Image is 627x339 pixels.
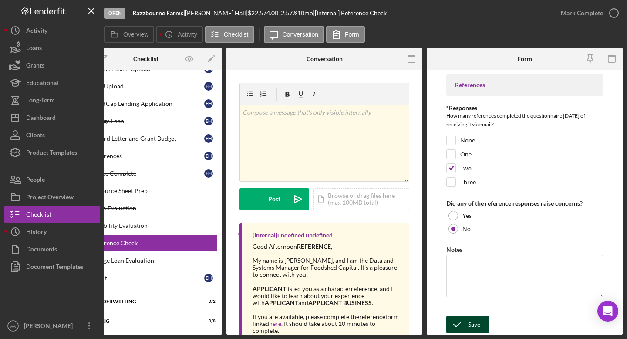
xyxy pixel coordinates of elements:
[92,118,204,125] div: Bridge Loan
[204,82,213,91] div: E H
[26,144,77,163] div: Product Templates
[22,317,78,337] div: [PERSON_NAME]
[4,241,100,258] button: Documents
[446,200,603,207] div: Did any of the reference responses raise concerns?
[74,165,218,182] a: Intake CompleteEH
[359,313,385,320] span: reference
[92,240,217,247] div: Reference Check
[4,92,100,109] button: Long-Term
[92,100,204,107] div: FoodCap Lending Application
[446,112,603,131] div: How many references completed the questionnaire [DATE] of receiving it via email?
[297,243,331,250] strong: REFERENCE
[326,26,365,43] button: Form
[123,31,148,38] label: Overview
[26,241,57,260] div: Documents
[26,206,51,225] div: Checklist
[446,246,462,253] label: Notes
[26,39,42,59] div: Loans
[204,152,213,160] div: E H
[351,285,377,292] span: reference
[253,313,401,334] div: If you are available, please complete the form linked . It should take about 10 minutes to complete.
[253,285,401,306] div: listed you as a character , and I would like to learn about your experience with and .
[4,126,100,144] button: Clients
[132,10,185,17] div: |
[4,109,100,126] button: Dashboard
[308,299,372,306] strong: APPLICANT BUSINESS
[26,188,74,208] div: Project Overview
[26,57,44,76] div: Grants
[345,31,359,38] label: Form
[297,10,313,17] div: 10 mo
[446,105,603,112] div: *Responses
[517,55,532,62] div: Form
[74,252,218,269] a: Bridge Loan Evaluation
[4,171,100,188] button: People
[200,299,216,304] div: 0 / 2
[460,150,472,159] label: One
[74,200,218,217] a: MAA Evaluation
[26,258,83,278] div: Document Templates
[104,26,154,43] button: Overview
[92,153,204,159] div: References
[74,112,218,130] a: Bridge LoanEH
[4,22,100,39] button: Activity
[446,316,489,333] button: Save
[4,74,100,92] a: Educational
[460,164,472,173] label: Two
[4,317,100,335] button: AA[PERSON_NAME]
[4,223,100,241] button: History
[205,26,254,43] button: Checklist
[460,178,476,186] label: Three
[92,257,217,264] div: Bridge Loan Evaluation
[4,188,100,206] a: Project Overview
[561,4,603,22] div: Mark Complete
[26,74,58,94] div: Educational
[253,285,286,292] strong: APPLICANT
[468,316,480,333] div: Save
[552,4,623,22] button: Mark Complete
[178,31,197,38] label: Activity
[92,222,217,229] div: Eligibility Evaluation
[92,135,204,142] div: Award Letter and Grant Budget
[269,320,281,327] a: here
[313,10,387,17] div: | [Internal] Reference Check
[281,10,297,17] div: 2.57 %
[4,144,100,161] a: Product Templates
[253,243,401,250] div: Good Afternoon ,
[224,31,249,38] label: Checklist
[4,206,100,223] button: Checklist
[156,26,202,43] button: Activity
[74,234,218,252] a: Reference Check
[4,258,100,275] button: Document Templates
[460,136,475,145] label: None
[74,217,218,234] a: Eligibility Evaluation
[204,99,213,108] div: E H
[4,39,100,57] button: Loans
[253,232,333,239] div: [Internal] undefined undefined
[74,130,218,147] a: Award Letter and Grant BudgetEH
[4,57,100,74] a: Grants
[26,22,47,41] div: Activity
[92,170,204,177] div: Intake Complete
[185,10,248,17] div: [PERSON_NAME] Hall |
[268,188,280,210] div: Post
[264,26,324,43] button: Conversation
[74,95,218,112] a: FoodCap Lending ApplicationEH
[248,10,281,17] div: $22,574.00
[462,225,471,232] label: No
[74,182,218,200] a: Resource Sheet Prep
[94,299,194,304] div: Underwriting
[132,9,183,17] b: Razzbourne Farms
[462,212,472,219] label: Yes
[92,83,204,90] div: P&L Upload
